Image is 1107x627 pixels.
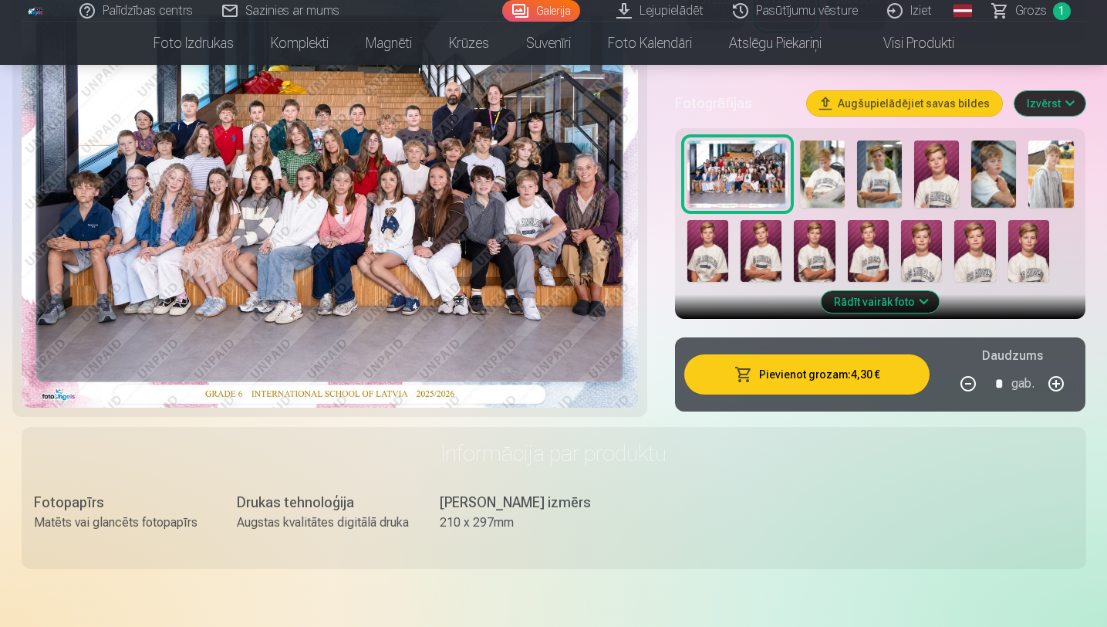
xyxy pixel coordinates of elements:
[347,22,430,65] a: Magnēti
[807,91,1002,116] button: Augšupielādējiet savas bildes
[675,93,795,114] h5: Fotogrāfijas
[840,22,973,65] a: Visi produkti
[508,22,589,65] a: Suvenīri
[252,22,347,65] a: Komplekti
[710,22,840,65] a: Atslēgu piekariņi
[237,513,409,532] div: Augstas kvalitātes digitālā druka
[982,347,1043,365] h5: Daudzums
[440,492,612,513] div: [PERSON_NAME] izmērs
[589,22,710,65] a: Foto kalendāri
[1053,2,1071,20] span: 1
[28,6,45,15] img: /fa1
[822,291,940,313] button: Rādīt vairāk foto
[684,354,930,395] button: Pievienot grozam:4,30 €
[430,22,508,65] a: Krūzes
[1011,365,1034,402] div: gab.
[440,513,612,532] div: 210 x 297mm
[34,513,206,532] div: Matēts vai glancēts fotopapīrs
[237,492,409,513] div: Drukas tehnoloģija
[1015,2,1047,20] span: Grozs
[1014,91,1085,116] button: Izvērst
[34,439,1074,467] h3: Informācija par produktu
[34,492,206,513] div: Fotopapīrs
[135,22,252,65] a: Foto izdrukas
